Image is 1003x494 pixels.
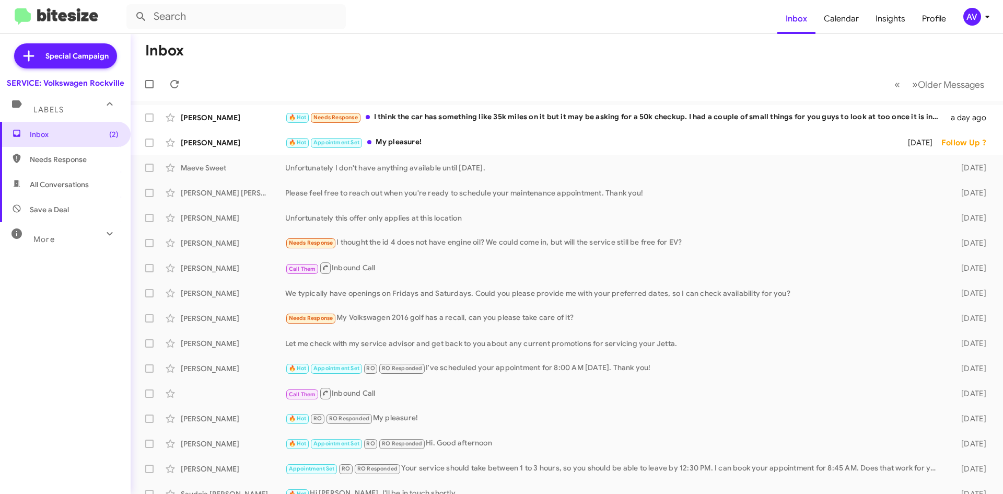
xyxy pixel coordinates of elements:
[285,261,944,274] div: Inbound Call
[944,263,995,273] div: [DATE]
[285,362,944,374] div: I've scheduled your appointment for 8:00 AM [DATE]. Thank you!
[941,137,995,148] div: Follow Up ?
[181,288,285,298] div: [PERSON_NAME]
[181,213,285,223] div: [PERSON_NAME]
[914,4,954,34] a: Profile
[944,112,995,123] div: a day ago
[289,315,333,321] span: Needs Response
[894,78,900,91] span: «
[777,4,815,34] a: Inbox
[285,111,944,123] div: I think the car has something like 35k miles on it but it may be asking for a 50k checkup. I had ...
[944,188,995,198] div: [DATE]
[289,440,307,447] span: 🔥 Hot
[285,288,944,298] div: We typically have openings on Fridays and Saturdays. Could you please provide me with your prefer...
[181,163,285,173] div: Maeve Sweet
[181,464,285,474] div: [PERSON_NAME]
[944,313,995,324] div: [DATE]
[906,74,990,95] button: Next
[944,338,995,349] div: [DATE]
[289,365,307,372] span: 🔥 Hot
[867,4,914,34] a: Insights
[285,463,944,475] div: Your service should take between 1 to 3 hours, so you should be able to leave by 12:30 PM. I can ...
[33,235,55,244] span: More
[944,213,995,223] div: [DATE]
[329,415,369,422] span: RO Responded
[33,105,64,114] span: Labels
[382,365,422,372] span: RO Responded
[7,78,124,88] div: SERVICE: Volkswagen Rockville
[963,8,981,26] div: AV
[181,112,285,123] div: [PERSON_NAME]
[30,204,69,215] span: Save a Deal
[285,213,944,223] div: Unfortunately this offer only applies at this location
[944,464,995,474] div: [DATE]
[366,440,375,447] span: RO
[285,312,944,324] div: My Volkswagen 2016 golf has a recall, can you please take care of it?
[313,440,359,447] span: Appointment Set
[944,439,995,449] div: [DATE]
[30,129,119,140] span: Inbox
[181,263,285,273] div: [PERSON_NAME]
[285,338,944,349] div: Let me check with my service advisor and get back to you about any current promotions for servici...
[285,438,944,450] div: Hi. Good afternoon
[285,136,894,148] div: My pleasure!
[45,51,109,61] span: Special Campaign
[30,179,89,190] span: All Conversations
[313,415,322,422] span: RO
[109,129,119,140] span: (2)
[894,137,941,148] div: [DATE]
[14,43,117,68] a: Special Campaign
[289,465,335,472] span: Appointment Set
[944,238,995,248] div: [DATE]
[181,238,285,248] div: [PERSON_NAME]
[181,363,285,374] div: [PERSON_NAME]
[815,4,867,34] a: Calendar
[313,365,359,372] span: Appointment Set
[145,42,184,59] h1: Inbox
[289,114,307,121] span: 🔥 Hot
[181,137,285,148] div: [PERSON_NAME]
[944,413,995,424] div: [DATE]
[285,387,944,400] div: Inbound Call
[944,363,995,374] div: [DATE]
[366,365,375,372] span: RO
[285,163,944,173] div: Unfortunately I don't have anything available until [DATE].
[181,188,285,198] div: [PERSON_NAME] [PERSON_NAME]
[289,415,307,422] span: 🔥 Hot
[313,114,358,121] span: Needs Response
[181,413,285,424] div: [PERSON_NAME]
[382,440,422,447] span: RO Responded
[285,412,944,424] div: My pleasure!
[954,8,992,26] button: AV
[889,74,990,95] nav: Page navigation example
[944,288,995,298] div: [DATE]
[944,388,995,399] div: [DATE]
[888,74,906,95] button: Previous
[289,391,316,398] span: Call Them
[918,79,984,90] span: Older Messages
[126,4,346,29] input: Search
[289,266,316,272] span: Call Them
[181,313,285,324] div: [PERSON_NAME]
[285,237,944,249] div: I thought the id 4 does not have engine oil? We could come in, but will the service still be free...
[357,465,398,472] span: RO Responded
[181,338,285,349] div: [PERSON_NAME]
[285,188,944,198] div: Please feel free to reach out when you're ready to schedule your maintenance appointment. Thank you!
[289,139,307,146] span: 🔥 Hot
[313,139,359,146] span: Appointment Set
[30,154,119,165] span: Needs Response
[181,439,285,449] div: [PERSON_NAME]
[944,163,995,173] div: [DATE]
[912,78,918,91] span: »
[289,239,333,246] span: Needs Response
[342,465,350,472] span: RO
